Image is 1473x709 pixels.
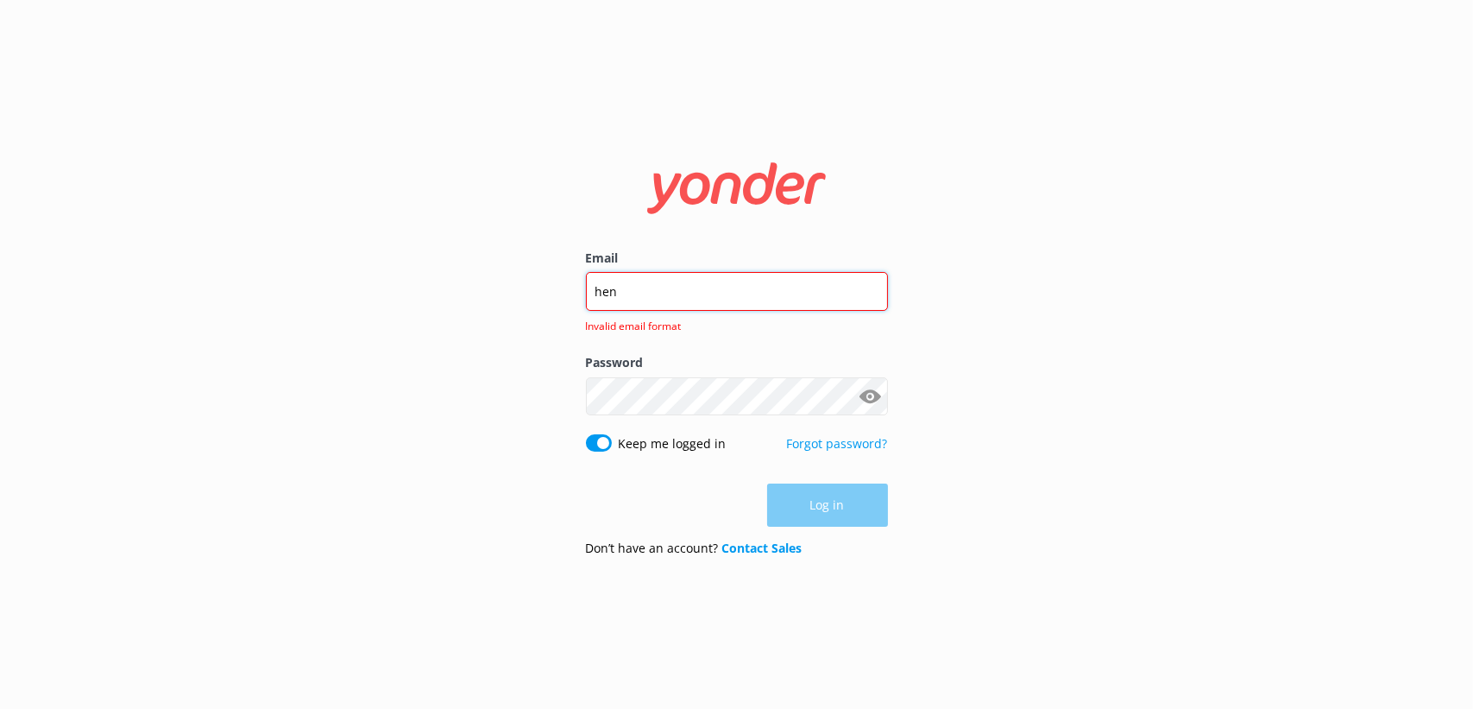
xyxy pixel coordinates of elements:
[853,379,888,414] button: Show password
[619,434,727,453] label: Keep me logged in
[586,249,888,268] label: Email
[722,540,803,556] a: Contact Sales
[586,272,888,311] input: user@emailaddress.com
[586,353,888,372] label: Password
[586,539,803,558] p: Don’t have an account?
[586,318,878,334] span: Invalid email format
[787,435,888,452] a: Forgot password?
